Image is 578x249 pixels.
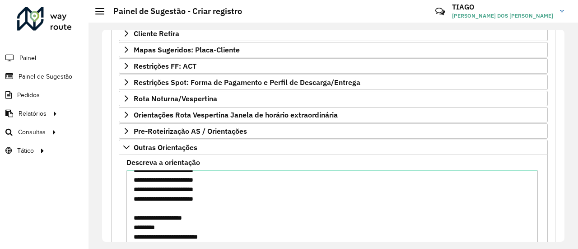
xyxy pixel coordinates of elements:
[126,157,200,168] label: Descreva a orientação
[119,107,548,122] a: Orientações Rota Vespertina Janela de horário extraordinária
[17,90,40,100] span: Pedidos
[134,79,360,86] span: Restrições Spot: Forma de Pagamento e Perfil de Descarga/Entrega
[430,2,450,21] a: Contato Rápido
[18,127,46,137] span: Consultas
[452,12,553,20] span: [PERSON_NAME] DOS [PERSON_NAME]
[17,146,34,155] span: Tático
[134,95,217,102] span: Rota Noturna/Vespertina
[104,6,242,16] h2: Painel de Sugestão - Criar registro
[19,53,36,63] span: Painel
[119,123,548,139] a: Pre-Roteirização AS / Orientações
[19,72,72,81] span: Painel de Sugestão
[134,62,196,70] span: Restrições FF: ACT
[134,111,338,118] span: Orientações Rota Vespertina Janela de horário extraordinária
[119,42,548,57] a: Mapas Sugeridos: Placa-Cliente
[452,3,553,11] h3: TIAGO
[119,75,548,90] a: Restrições Spot: Forma de Pagamento e Perfil de Descarga/Entrega
[134,144,197,151] span: Outras Orientações
[119,58,548,74] a: Restrições FF: ACT
[134,46,240,53] span: Mapas Sugeridos: Placa-Cliente
[19,109,47,118] span: Relatórios
[134,30,179,37] span: Cliente Retira
[134,127,247,135] span: Pre-Roteirização AS / Orientações
[119,140,548,155] a: Outras Orientações
[119,91,548,106] a: Rota Noturna/Vespertina
[119,26,548,41] a: Cliente Retira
